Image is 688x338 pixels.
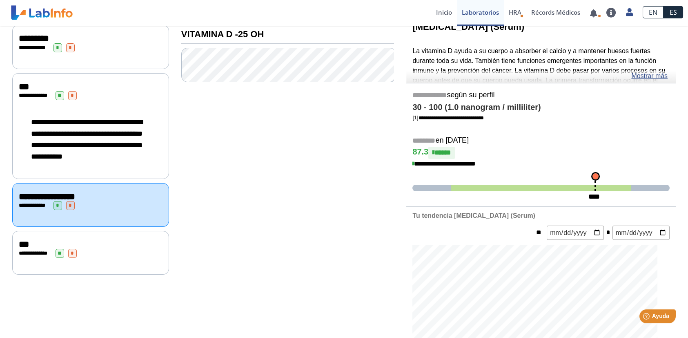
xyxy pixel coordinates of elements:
[412,136,670,145] h5: en [DATE]
[547,226,604,240] input: mm/dd/yyyy
[412,114,483,121] a: [1]
[664,6,683,18] a: ES
[412,147,670,159] h4: 87.3
[615,306,679,329] iframe: Help widget launcher
[181,29,264,39] b: VITAMINA D -25 OH
[412,22,524,32] b: [MEDICAL_DATA] (Serum)
[509,8,521,16] span: HRA
[612,226,670,240] input: mm/dd/yyyy
[412,46,670,134] p: La vitamina D ayuda a su cuerpo a absorber el calcio y a mantener huesos fuertes durante toda su ...
[412,212,535,219] b: Tu tendencia [MEDICAL_DATA] (Serum)
[412,91,670,100] h5: según su perfil
[631,71,668,81] a: Mostrar más
[643,6,664,18] a: EN
[412,103,670,112] h4: 30 - 100 (1.0 nanogram / milliliter)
